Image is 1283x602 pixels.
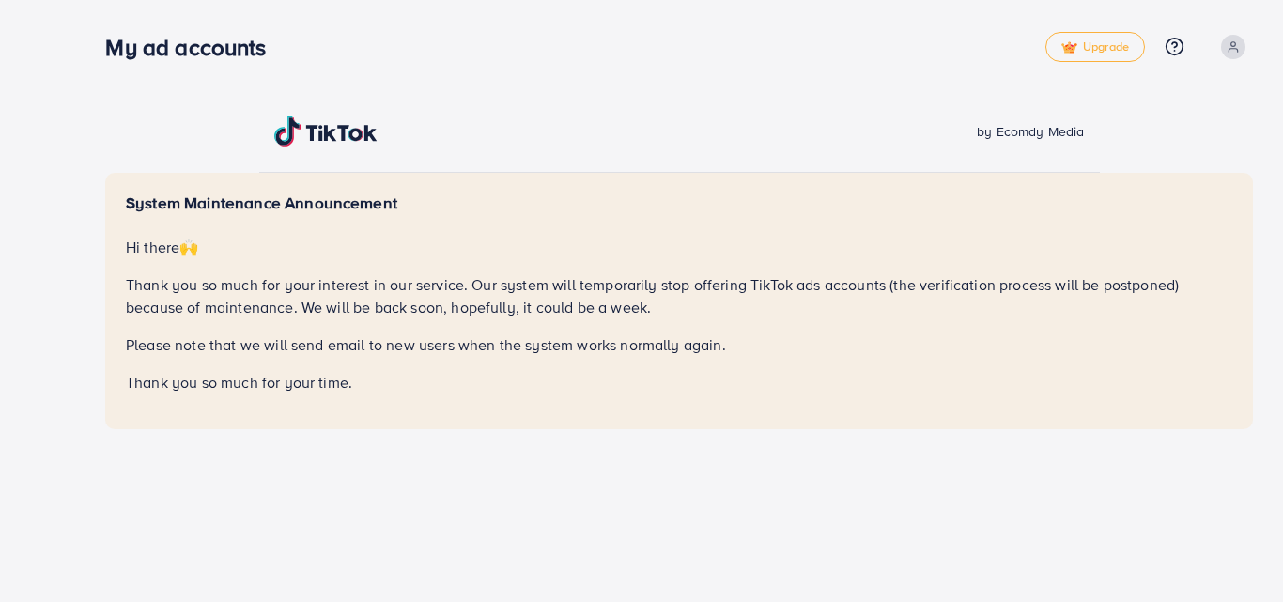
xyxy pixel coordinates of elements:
[274,116,378,147] img: TikTok
[126,193,1232,213] h5: System Maintenance Announcement
[126,273,1232,318] p: Thank you so much for your interest in our service. Our system will temporarily stop offering Tik...
[105,34,281,61] h3: My ad accounts
[1061,40,1129,54] span: Upgrade
[126,236,1232,258] p: Hi there
[977,122,1084,141] span: by Ecomdy Media
[126,371,1232,394] p: Thank you so much for your time.
[1045,32,1145,62] a: tickUpgrade
[1061,41,1077,54] img: tick
[179,237,198,257] span: 🙌
[126,333,1232,356] p: Please note that we will send email to new users when the system works normally again.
